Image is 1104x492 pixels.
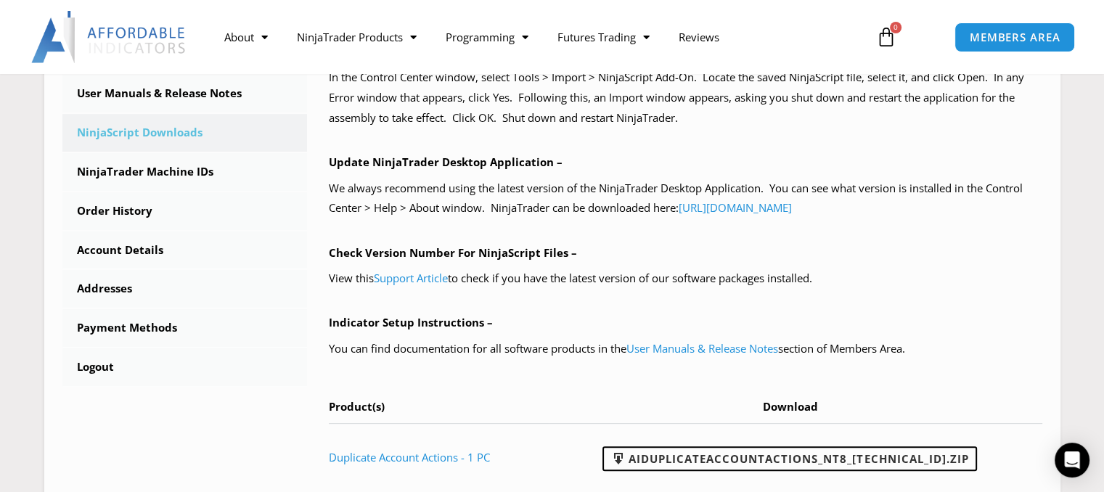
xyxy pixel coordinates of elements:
[431,20,543,54] a: Programming
[62,309,308,347] a: Payment Methods
[602,446,977,471] a: AIDuplicateAccountActions_NT8_[TECHNICAL_ID].zip
[329,245,577,260] b: Check Version Number For NinjaScript Files –
[1055,443,1089,477] div: Open Intercom Messenger
[31,11,187,63] img: LogoAI | Affordable Indicators – NinjaTrader
[374,271,448,285] a: Support Article
[329,339,1042,359] p: You can find documentation for all software products in the section of Members Area.
[890,22,901,33] span: 0
[626,341,778,356] a: User Manuals & Release Notes
[210,20,282,54] a: About
[664,20,734,54] a: Reviews
[62,231,308,269] a: Account Details
[854,16,918,58] a: 0
[679,200,792,215] a: [URL][DOMAIN_NAME]
[954,22,1076,52] a: MEMBERS AREA
[329,450,490,464] a: Duplicate Account Actions - 1 PC
[62,348,308,386] a: Logout
[62,192,308,230] a: Order History
[543,20,664,54] a: Futures Trading
[329,399,385,414] span: Product(s)
[62,114,308,152] a: NinjaScript Downloads
[970,32,1060,43] span: MEMBERS AREA
[329,67,1042,128] p: In the Control Center window, select Tools > Import > NinjaScript Add-On. Locate the saved NinjaS...
[329,155,563,169] b: Update NinjaTrader Desktop Application –
[62,270,308,308] a: Addresses
[329,268,1042,289] p: View this to check if you have the latest version of our software packages installed.
[210,20,862,54] nav: Menu
[282,20,431,54] a: NinjaTrader Products
[329,315,493,329] b: Indicator Setup Instructions –
[62,75,308,112] a: User Manuals & Release Notes
[62,36,308,386] nav: Account pages
[329,179,1042,219] p: We always recommend using the latest version of the NinjaTrader Desktop Application. You can see ...
[763,399,818,414] span: Download
[62,153,308,191] a: NinjaTrader Machine IDs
